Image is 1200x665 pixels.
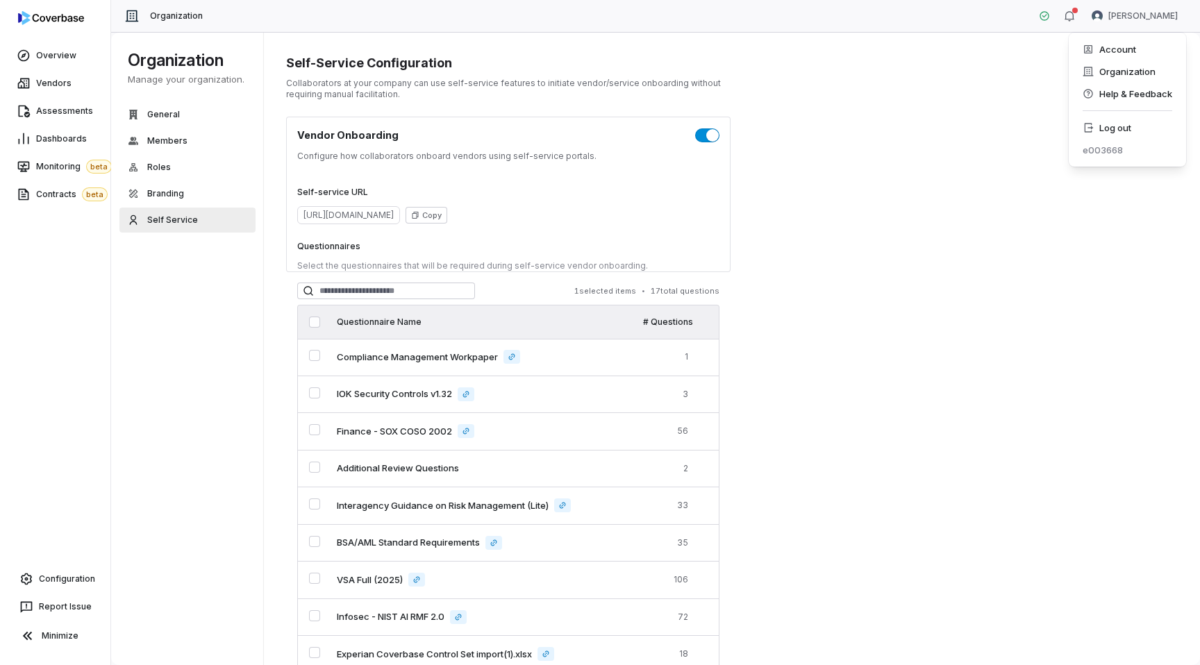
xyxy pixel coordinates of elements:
[337,536,480,550] span: BSA/AML Standard Requirements
[147,214,198,226] span: Self Service
[337,387,452,401] span: IOK Security Controls v1.32
[337,425,452,439] span: Finance - SOX COSO 2002
[309,350,320,361] button: Select questionnaire Compliance Management Workpaper
[150,10,203,22] span: Organization
[297,260,719,274] p: Select the questionnaires that will be required during self-service vendor onboarding.
[674,574,688,585] span: 106
[297,151,719,162] p: Configure how collaborators onboard vendors using self-service portals.
[309,610,320,621] button: Select questionnaire Infosec - NIST AI RMF 2.0
[337,351,498,364] span: Compliance Management Workpaper
[39,573,95,584] span: Configuration
[36,106,93,117] span: Assessments
[1074,60,1181,83] div: Organization
[574,286,636,296] span: 1 selected items
[147,109,180,120] span: General
[297,206,400,224] span: [URL][DOMAIN_NAME]
[337,573,403,587] span: VSA Full (2025)
[1092,10,1103,22] img: Lili Jiang avatar
[643,317,708,328] div: # Questions
[18,11,84,25] img: logo-D7KZi-bG.svg
[82,187,108,201] span: beta
[128,49,247,71] h1: Organization
[683,463,688,474] span: 2
[36,78,72,89] span: Vendors
[128,73,247,85] p: Manage your organization.
[286,54,731,72] h1: Self-Service Configuration
[677,426,688,437] span: 56
[36,160,112,174] span: Monitoring
[309,498,320,510] button: Select questionnaire Interagency Guidance on Risk Management (Lite)
[309,647,320,658] button: Select questionnaire Experian Coverbase Control Set import(1).xlsx
[309,387,320,398] button: Select questionnaire IOK Security Controls v1.32
[297,241,360,252] label: Questionnaires
[147,135,187,146] span: Members
[337,317,626,328] div: Questionnaire Name
[147,188,184,199] span: Branding
[678,612,688,623] span: 72
[147,162,171,173] span: Roles
[683,389,688,400] span: 3
[685,351,688,362] span: 1
[677,500,688,511] span: 33
[36,187,108,201] span: Contracts
[406,207,447,224] button: Copy
[39,601,92,612] span: Report Issue
[309,462,320,473] button: Select questionnaire Additional Review Questions
[297,128,399,142] h1: Vendor Onboarding
[1083,143,1123,157] p: e003668
[42,630,78,641] span: Minimize
[286,78,731,100] p: Collaborators at your company can use self-service features to initiate vendor/service onboarding...
[337,462,459,475] span: Additional Review Questions
[337,648,532,662] span: Experian Coverbase Control Set import(1).xlsx
[677,537,688,548] span: 35
[337,499,549,513] span: Interagency Guidance on Risk Management (Lite)
[297,187,719,198] label: Self-service URL
[651,286,719,296] span: 17 total questions
[1074,117,1181,139] div: Log out
[679,648,688,659] span: 18
[36,50,76,61] span: Overview
[337,610,444,624] span: Infosec - NIST AI RMF 2.0
[309,573,320,584] button: Select questionnaire VSA Full (2025)
[309,536,320,547] button: Select questionnaire BSA/AML Standard Requirements
[309,424,320,435] button: Select questionnaire Finance - SOX COSO 2002
[86,160,112,174] span: beta
[1074,83,1181,105] div: Help & Feedback
[36,133,87,144] span: Dashboards
[1074,38,1181,60] div: Account
[1108,10,1178,22] span: [PERSON_NAME]
[309,317,320,328] button: Select all ready questionnaires on this page
[642,286,645,296] span: •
